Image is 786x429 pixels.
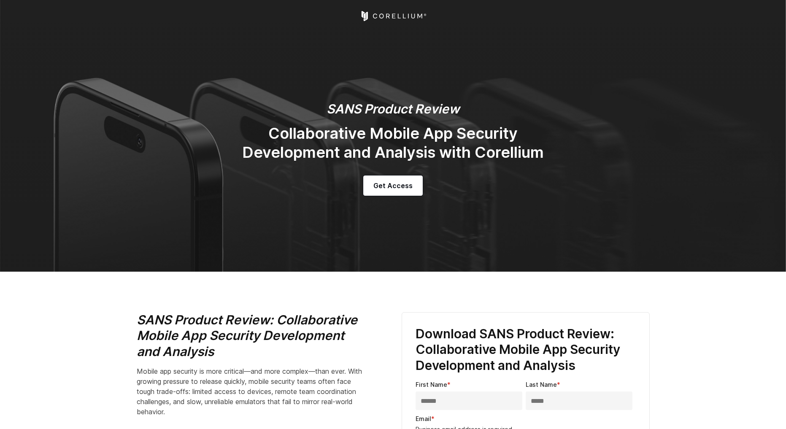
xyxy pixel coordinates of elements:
[359,11,427,21] a: Corellium Home
[373,181,413,191] span: Get Access
[526,381,557,388] span: Last Name
[137,312,357,359] i: SANS Product Review: Collaborative Mobile App Security Development and Analysis
[416,326,636,374] h3: Download SANS Product Review: Collaborative Mobile App Security Development and Analysis
[416,381,447,388] span: First Name
[327,101,459,116] em: SANS Product Review
[224,124,562,162] h2: Collaborative Mobile App Security Development and Analysis with Corellium
[363,175,423,196] a: Get Access
[416,415,431,422] span: Email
